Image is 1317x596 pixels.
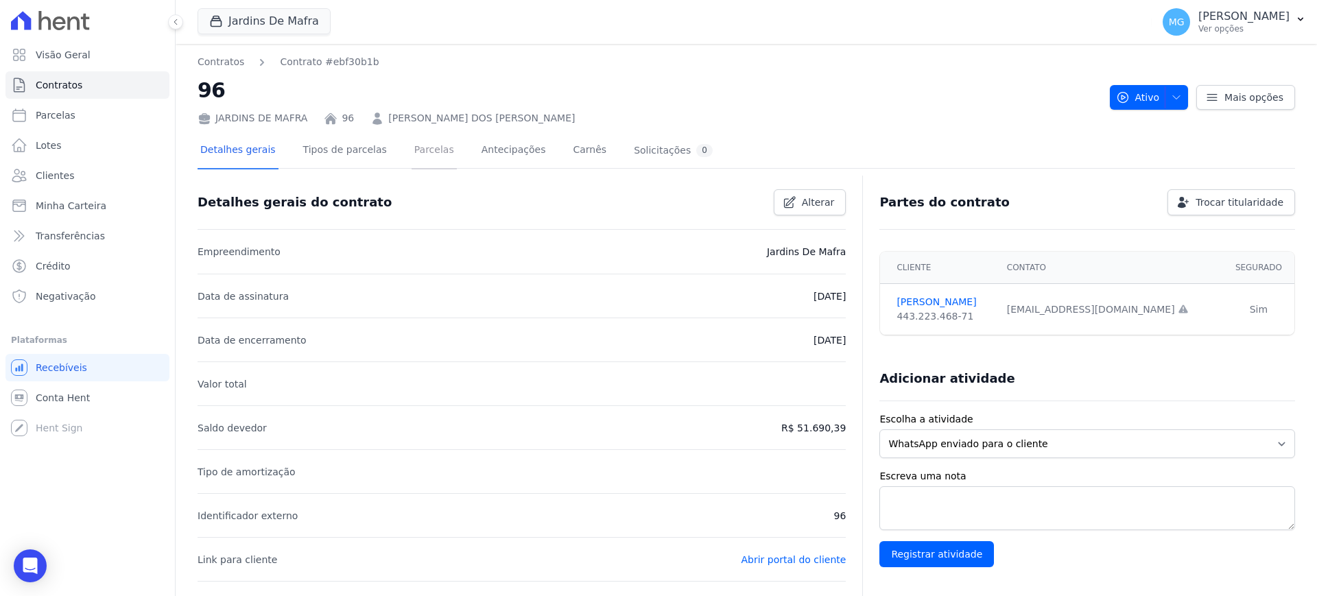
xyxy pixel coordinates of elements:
label: Escolha a atividade [879,412,1295,427]
div: JARDINS DE MAFRA [198,111,307,126]
a: Conta Hent [5,384,169,412]
p: Valor total [198,376,247,392]
p: Ver opções [1198,23,1290,34]
p: [DATE] [814,288,846,305]
div: Open Intercom Messenger [14,549,47,582]
div: Plataformas [11,332,164,348]
p: [PERSON_NAME] [1198,10,1290,23]
span: Ativo [1116,85,1160,110]
span: Clientes [36,169,74,182]
div: 0 [696,144,713,157]
span: Negativação [36,289,96,303]
a: 96 [342,111,354,126]
span: Conta Hent [36,391,90,405]
p: Data de encerramento [198,332,307,348]
a: Minha Carteira [5,192,169,219]
p: Empreendimento [198,243,281,260]
th: Segurado [1223,252,1294,284]
p: Data de assinatura [198,288,289,305]
span: Transferências [36,229,105,243]
p: Tipo de amortização [198,464,296,480]
input: Registrar atividade [879,541,994,567]
th: Cliente [880,252,998,284]
a: Carnês [570,133,609,169]
h3: Detalhes gerais do contrato [198,194,392,211]
div: [EMAIL_ADDRESS][DOMAIN_NAME] [1007,302,1215,317]
div: 443.223.468-71 [897,309,990,324]
span: Mais opções [1224,91,1283,104]
a: Mais opções [1196,85,1295,110]
a: Crédito [5,252,169,280]
a: Solicitações0 [631,133,715,169]
button: Jardins De Mafra [198,8,331,34]
a: Alterar [774,189,846,215]
a: [PERSON_NAME] DOS [PERSON_NAME] [388,111,575,126]
span: Lotes [36,139,62,152]
span: Crédito [36,259,71,273]
h3: Partes do contrato [879,194,1010,211]
span: Parcelas [36,108,75,122]
th: Contato [999,252,1223,284]
a: Transferências [5,222,169,250]
span: Contratos [36,78,82,92]
span: Alterar [802,195,835,209]
a: Abrir portal do cliente [741,554,846,565]
p: [DATE] [814,332,846,348]
span: MG [1169,17,1185,27]
a: Contratos [5,71,169,99]
a: Contrato #ebf30b1b [280,55,379,69]
div: Solicitações [634,144,713,157]
p: Link para cliente [198,551,277,568]
a: [PERSON_NAME] [897,295,990,309]
h2: 96 [198,75,1099,106]
label: Escreva uma nota [879,469,1295,484]
span: Minha Carteira [36,199,106,213]
a: Lotes [5,132,169,159]
p: R$ 51.690,39 [781,420,846,436]
button: Ativo [1110,85,1189,110]
a: Trocar titularidade [1167,189,1295,215]
p: Jardins De Mafra [767,243,846,260]
p: Saldo devedor [198,420,267,436]
a: Detalhes gerais [198,133,278,169]
span: Recebíveis [36,361,87,374]
nav: Breadcrumb [198,55,1099,69]
a: Negativação [5,283,169,310]
a: Antecipações [479,133,549,169]
nav: Breadcrumb [198,55,379,69]
p: Identificador externo [198,508,298,524]
td: Sim [1223,284,1294,335]
a: Tipos de parcelas [300,133,390,169]
a: Contratos [198,55,244,69]
p: 96 [834,508,846,524]
a: Recebíveis [5,354,169,381]
a: Clientes [5,162,169,189]
a: Parcelas [5,102,169,129]
h3: Adicionar atividade [879,370,1015,387]
button: MG [PERSON_NAME] Ver opções [1152,3,1317,41]
a: Parcelas [412,133,457,169]
span: Trocar titularidade [1196,195,1283,209]
a: Visão Geral [5,41,169,69]
span: Visão Geral [36,48,91,62]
